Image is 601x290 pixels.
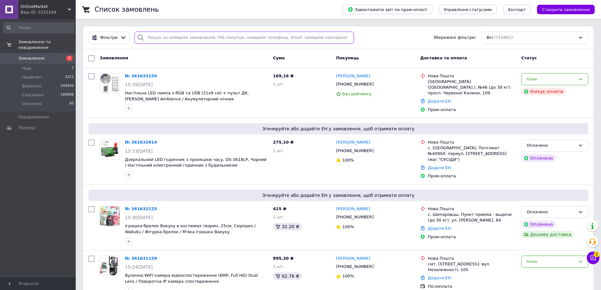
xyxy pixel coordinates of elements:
a: Іграшка-брелок Вакуку в костюмах тварин, 25см, Сюрприз / Wakuku / Фігурка-брелок / М'яка іграшка ... [125,223,256,234]
span: Повідомлення [18,114,49,120]
div: с. [GEOGRAPHIC_DATA], Почтомат №40904: переул. [STREET_ADDRESS] (маг."СУСІДИ") [428,145,516,163]
a: Створити замовлення [531,7,595,12]
div: Оплачено [527,209,575,216]
a: Дзеркальний LED годинник з проекцією часу, DS-3618LP, Чорний / Настільний електронний годинник з ... [125,157,267,168]
a: Вулична WIFI камера відеоспостереження (6MP, Full HD) Dual Lens / Поворотна IP камера спостереження [125,273,258,284]
div: Пром-оплата [428,107,516,113]
div: [GEOGRAPHIC_DATA] ([GEOGRAPHIC_DATA].), №46 (до 30 кг): просп. Червоної Калини, 109 [428,79,516,96]
span: 1 шт. [273,215,284,219]
span: Всі [486,35,493,41]
span: 169,16 ₴ [273,74,294,78]
span: 1 шт. [273,148,284,153]
span: Замовлення [18,56,44,61]
div: Післяплата [428,284,516,289]
img: Фото товару [100,256,120,275]
div: Нова Пошта [428,256,516,261]
a: Настільна LED лампа з RGB та USB (21х9 см) + пульт ДК, [PERSON_NAME] Ambience / Акумуляторний нічник [125,91,249,101]
a: Додати ЕН [428,226,451,231]
div: Нова Пошта [428,73,516,79]
span: OnlineMarket [21,4,68,9]
div: Нове [527,76,575,83]
div: 32.20 ₴ [273,223,302,230]
div: смт. [STREET_ADDRESS]: вул. Незалежності, 105 [428,261,516,273]
span: 543632 [61,83,74,89]
a: [PERSON_NAME] [336,139,370,145]
div: Пром-оплата [428,173,516,179]
span: Оплачені [22,101,42,107]
span: 15:35[DATE] [125,82,153,87]
div: Нова Пошта [428,206,516,212]
div: с. Шепаровцы, Пункт приема - выдачи (до 30 кг), ул. [PERSON_NAME], 84 [428,212,516,223]
div: [PHONE_NUMBER] [335,263,375,271]
span: Прийняті [22,74,42,80]
span: Замовлення [100,56,128,60]
span: Фільтри [100,35,118,41]
span: Виконані [22,83,42,89]
span: Збережені фільтри: [433,35,476,41]
a: Додати ЕН [428,165,451,170]
h1: Список замовлень [95,6,159,13]
div: Оплачено [527,142,575,149]
div: Оплачено [521,221,555,228]
span: 100% [342,274,354,278]
span: 15:33[DATE] [125,149,153,154]
button: Завантажити звіт по пром-оплаті [343,5,432,14]
span: 1 шт. [273,82,284,86]
a: № 361633150 [125,74,157,78]
div: Дешева доставка [521,231,574,238]
div: [PHONE_NUMBER] [335,213,375,221]
div: Оплачено [521,154,555,162]
input: Пошук за номером замовлення, ПІБ покупця, номером телефону, Email, номером накладної [134,32,354,44]
div: Нова Пошта [428,139,516,145]
span: Створити замовлення [542,7,590,12]
div: Пром-оплата [428,234,516,240]
span: 1 шт. [273,264,284,269]
span: Покупець [336,56,359,60]
a: № 361632125 [125,206,157,211]
span: Нові [22,66,31,71]
button: Створити замовлення [537,5,595,14]
span: 2251 [65,74,74,80]
img: Фото товару [100,74,120,93]
img: Фото товару [100,140,120,159]
span: 7 [66,56,73,61]
button: Чат з покупцем2 [587,252,599,264]
input: Пошук [3,22,74,33]
span: Скасовані [22,92,44,98]
a: Додати ЕН [428,99,451,104]
a: [PERSON_NAME] [336,73,370,79]
div: 62.76 ₴ [273,272,302,280]
span: Завантажити звіт по пром-оплаті [348,7,427,12]
span: 415 ₴ [273,206,286,211]
span: 895,30 ₴ [273,256,294,261]
div: [PHONE_NUMBER] [335,147,375,155]
span: Cума [273,56,285,60]
a: [PERSON_NAME] [336,256,370,262]
a: Фото товару [100,206,120,226]
div: Нове [527,258,575,265]
div: Очікує оплати [521,88,566,95]
span: 275,10 ₴ [273,140,294,145]
span: Статус [521,56,537,60]
span: 169906 [61,92,74,98]
button: Експорт [503,5,531,14]
a: Додати ЕН [428,275,451,280]
span: 15:30[DATE] [125,215,153,220]
div: [PHONE_NUMBER] [335,80,375,88]
span: Без рейтингу [342,92,371,96]
span: Згенеруйте або додайте ЕН у замовлення, щоб отримати оплату [91,126,586,132]
span: 7 [72,66,74,71]
span: Управління статусами [444,7,492,12]
button: Управління статусами [439,5,497,14]
a: Фото товару [100,139,120,160]
span: 2 [594,252,599,257]
span: 100% [342,158,354,163]
a: Фото товару [100,256,120,276]
img: Фото товару [100,206,120,226]
span: Експорт [508,7,526,12]
span: (715861) [494,35,513,40]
